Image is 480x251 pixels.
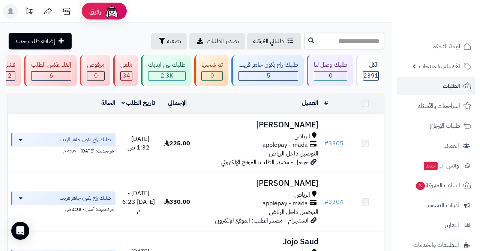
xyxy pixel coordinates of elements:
span: المراجعات والأسئلة [418,101,460,111]
h3: [PERSON_NAME] [199,179,318,188]
span: applepay - mada [262,141,308,149]
span: لوحة التحكم [432,41,460,52]
span: طلبك راح يكون جاهز قريب [60,136,111,143]
a: أدوات التسويق [397,196,475,214]
a: طلبك راح يكون جاهز قريب 5 [230,55,305,86]
div: اخر تحديث: أمس - 4:38 ص [11,205,115,213]
div: تم شحنها [201,61,223,69]
a: طلبك وصل لنا 0 [305,55,354,86]
span: الأقسام والمنتجات [419,61,460,72]
a: وآتس آبجديد [397,157,475,175]
span: الرياض [294,132,310,141]
span: 0 [210,71,214,80]
span: 2.3K [160,71,173,80]
span: الطلبات [443,81,460,91]
a: مرفوض 0 [78,55,112,86]
button: تصفية [151,33,187,49]
span: إضافة طلب جديد [15,37,55,46]
span: جديد [424,162,438,170]
span: [DATE] - 1:32 ص [127,134,150,152]
span: 5 [267,71,270,80]
a: التقارير [397,216,475,234]
span: 34 [123,71,130,80]
div: طلبك بين ايديك [148,61,186,69]
div: 2 [4,72,15,80]
a: الكل2391 [354,55,386,86]
a: طلبك بين ايديك 2.3K [139,55,193,86]
h3: Jojo Saud [199,238,318,246]
span: انستجرام - مصدر الطلب: الموقع الإلكتروني [215,216,309,225]
div: 34 [121,72,132,80]
div: Open Intercom Messenger [11,222,29,240]
div: 6 [31,72,71,80]
a: الحالة [101,99,115,108]
a: #3304 [324,197,343,206]
a: تصدير الطلبات [189,33,245,49]
div: 0 [202,72,222,80]
div: الكل [363,61,379,69]
a: تاريخ الطلب [121,99,156,108]
span: 6 [49,71,53,80]
a: إضافة طلب جديد [9,33,72,49]
span: وآتس آب [423,160,459,171]
span: 330.00 [164,197,190,206]
span: التوصيل داخل الرياض [269,208,318,217]
div: إلغاء عكس الطلب [31,61,71,69]
a: لوحة التحكم [397,37,475,55]
a: العملاء [397,137,475,155]
span: applepay - mada [262,199,308,208]
div: فشل [4,61,15,69]
span: 2391 [363,71,378,80]
a: إلغاء عكس الطلب 6 [22,55,78,86]
span: التطبيقات والخدمات [413,240,459,250]
span: 2 [8,71,12,80]
span: التوصيل داخل الرياض [269,149,318,158]
span: # [324,139,328,148]
a: # [324,99,328,108]
span: طلبك راح يكون جاهز قريب [60,194,111,202]
a: الإجمالي [168,99,187,108]
div: طلبك راح يكون جاهز قريب [238,61,298,69]
a: السلات المتروكة3 [397,176,475,194]
span: العملاء [444,140,459,151]
span: 225.00 [164,139,190,148]
span: أدوات التسويق [426,200,459,211]
span: # [324,197,328,206]
img: ai-face.png [104,4,119,19]
span: 3 [416,182,425,190]
div: 5 [239,72,298,80]
span: التقارير [445,220,459,230]
a: طلباتي المُوكلة [247,33,301,49]
span: طلباتي المُوكلة [253,37,284,46]
span: تصدير الطلبات [207,37,239,46]
a: ملغي 34 [112,55,139,86]
h3: [PERSON_NAME] [199,121,318,129]
div: 0 [314,72,347,80]
span: [DATE] - [DATE] 6:23 م [122,189,155,215]
a: #3305 [324,139,343,148]
a: المراجعات والأسئلة [397,97,475,115]
div: ملغي [120,61,132,69]
a: العميل [302,99,318,108]
div: 2330 [148,72,185,80]
div: 0 [87,72,104,80]
div: طلبك وصل لنا [314,61,347,69]
a: الطلبات [397,77,475,95]
span: 0 [329,71,333,80]
span: 0 [94,71,98,80]
span: تصفية [167,37,181,46]
a: تم شحنها 0 [193,55,230,86]
span: الرياض [294,191,310,199]
span: طلبات الإرجاع [430,121,460,131]
span: السلات المتروكة [415,180,460,191]
a: طلبات الإرجاع [397,117,475,135]
div: مرفوض [87,61,105,69]
span: رفيق [89,7,101,16]
span: جوجل - مصدر الطلب: الموقع الإلكتروني [221,158,309,167]
a: تحديثات المنصة [20,4,39,21]
div: اخر تحديث: [DATE] - 4:07 م [11,146,115,154]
